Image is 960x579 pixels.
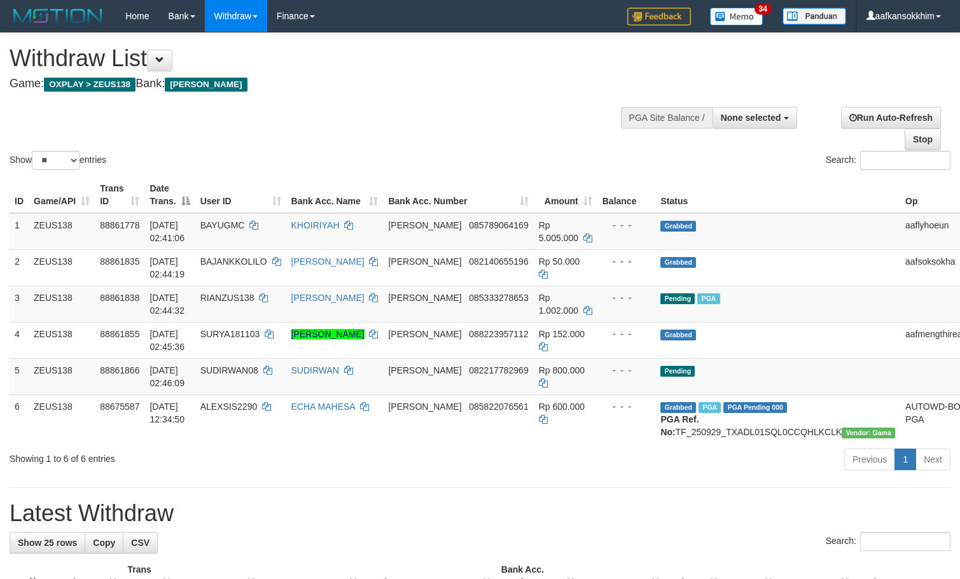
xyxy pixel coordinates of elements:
[44,78,136,92] span: OXPLAY > ZEUS138
[660,402,696,413] span: Grabbed
[721,113,781,123] span: None selected
[10,151,106,170] label: Show entries
[660,330,696,340] span: Grabbed
[93,538,115,548] span: Copy
[123,532,158,554] a: CSV
[755,3,772,15] span: 34
[100,293,139,303] span: 88861838
[388,220,461,230] span: [PERSON_NAME]
[10,286,29,322] td: 3
[627,8,691,25] img: Feedback.jpg
[844,449,895,470] a: Previous
[10,358,29,394] td: 5
[826,532,950,551] label: Search:
[29,213,95,250] td: ZEUS138
[469,293,528,303] span: Copy 085333278653 to clipboard
[10,78,627,90] h4: Game: Bank:
[200,293,254,303] span: RIANZUS138
[469,329,528,339] span: Copy 088223957112 to clipboard
[291,365,339,375] a: SUDIRWAN
[150,220,184,243] span: [DATE] 02:41:06
[710,8,763,25] img: Button%20Memo.svg
[783,8,846,25] img: panduan.png
[100,365,139,375] span: 88861866
[29,358,95,394] td: ZEUS138
[100,329,139,339] span: 88861855
[10,6,106,25] img: MOTION_logo.png
[10,177,29,213] th: ID
[860,532,950,551] input: Search:
[826,151,950,170] label: Search:
[469,365,528,375] span: Copy 082217782969 to clipboard
[697,293,720,304] span: Marked by aafkaynarin
[286,177,384,213] th: Bank Acc. Name: activate to sort column ascending
[539,329,585,339] span: Rp 152.000
[894,449,916,470] a: 1
[95,177,144,213] th: Trans ID: activate to sort column ascending
[723,402,787,413] span: PGA Pending
[597,177,656,213] th: Balance
[602,291,651,304] div: - - -
[150,401,184,424] span: [DATE] 12:34:50
[660,221,696,232] span: Grabbed
[602,364,651,377] div: - - -
[100,220,139,230] span: 88861778
[699,402,721,413] span: Marked by aafpengsreynich
[150,365,184,388] span: [DATE] 02:46:09
[144,177,195,213] th: Date Trans.: activate to sort column descending
[905,129,941,150] a: Stop
[539,401,585,412] span: Rp 600.000
[195,177,286,213] th: User ID: activate to sort column ascending
[29,286,95,322] td: ZEUS138
[100,401,139,412] span: 88675587
[469,220,528,230] span: Copy 085789064169 to clipboard
[291,293,365,303] a: [PERSON_NAME]
[10,322,29,358] td: 4
[469,256,528,267] span: Copy 082140655196 to clipboard
[841,107,941,129] a: Run Auto-Refresh
[660,366,695,377] span: Pending
[713,107,797,129] button: None selected
[388,329,461,339] span: [PERSON_NAME]
[200,401,258,412] span: ALEXSIS2290
[602,328,651,340] div: - - -
[200,256,267,267] span: BAJANKKOLILO
[29,249,95,286] td: ZEUS138
[200,329,260,339] span: SURYA181103
[85,532,123,554] a: Copy
[10,249,29,286] td: 2
[10,447,391,465] div: Showing 1 to 6 of 6 entries
[131,538,150,548] span: CSV
[655,394,900,443] td: TF_250929_TXADL01SQL0CCQHLKCLK
[660,414,699,437] b: PGA Ref. No:
[29,394,95,443] td: ZEUS138
[388,401,461,412] span: [PERSON_NAME]
[469,401,528,412] span: Copy 085822076561 to clipboard
[860,151,950,170] input: Search:
[915,449,950,470] a: Next
[660,293,695,304] span: Pending
[10,213,29,250] td: 1
[621,107,713,129] div: PGA Site Balance /
[655,177,900,213] th: Status
[842,428,895,438] span: Vendor URL: https://trx31.1velocity.biz
[100,256,139,267] span: 88861835
[150,293,184,316] span: [DATE] 02:44:32
[660,257,696,268] span: Grabbed
[383,177,533,213] th: Bank Acc. Number: activate to sort column ascending
[200,365,258,375] span: SUDIRWAN08
[10,46,627,71] h1: Withdraw List
[539,256,580,267] span: Rp 50.000
[291,329,365,339] a: [PERSON_NAME]
[539,293,578,316] span: Rp 1.002.000
[602,219,651,232] div: - - -
[10,532,85,554] a: Show 25 rows
[150,256,184,279] span: [DATE] 02:44:19
[32,151,80,170] select: Showentries
[291,401,355,412] a: ECHA MAHESA
[291,256,365,267] a: [PERSON_NAME]
[29,322,95,358] td: ZEUS138
[10,394,29,443] td: 6
[165,78,247,92] span: [PERSON_NAME]
[602,400,651,413] div: - - -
